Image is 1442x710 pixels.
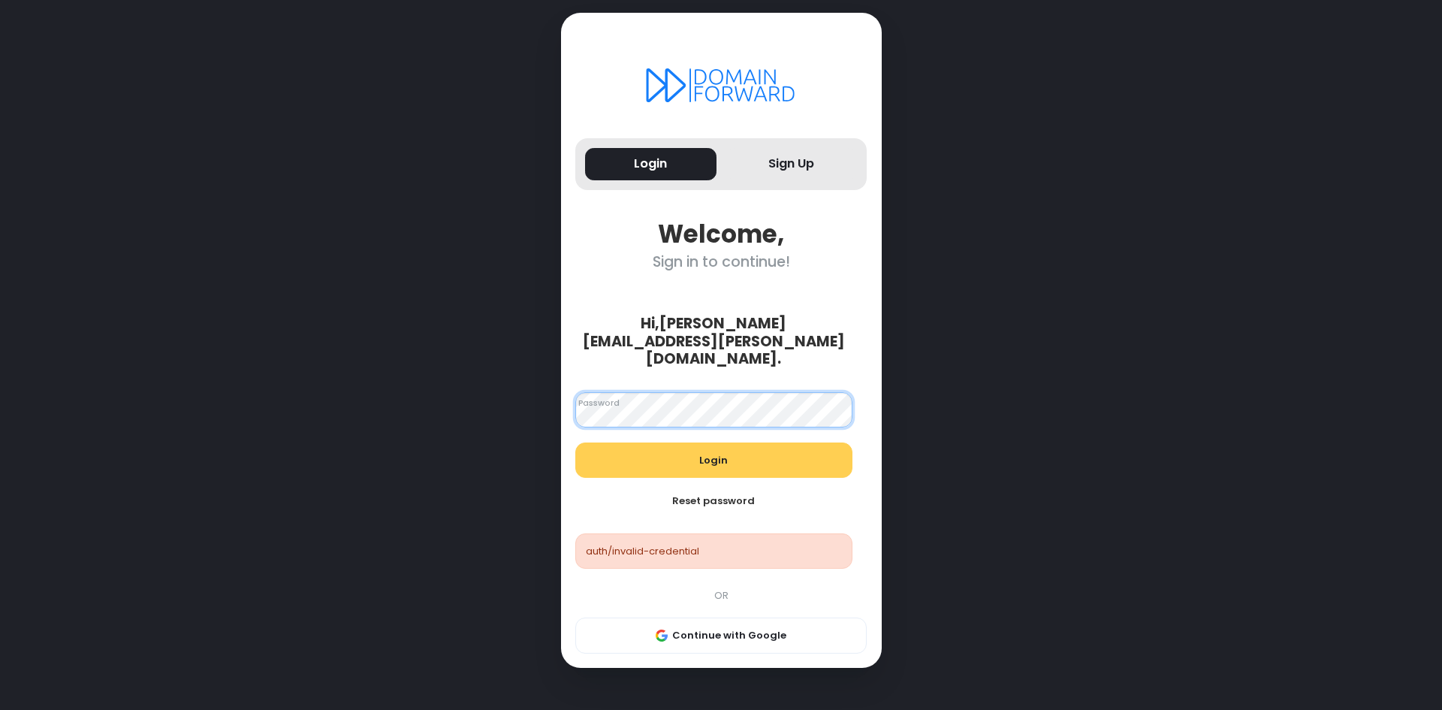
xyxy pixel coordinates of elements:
[575,219,867,249] div: Welcome,
[575,253,867,270] div: Sign in to continue!
[568,588,874,603] div: OR
[575,533,852,570] div: auth/invalid-credential
[726,148,858,180] button: Sign Up
[585,148,716,180] button: Login
[575,618,867,654] button: Continue with Google
[575,483,852,519] button: Reset password
[575,443,852,479] button: Login
[568,315,859,367] div: Hi, [PERSON_NAME][EMAIL_ADDRESS][PERSON_NAME][DOMAIN_NAME] .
